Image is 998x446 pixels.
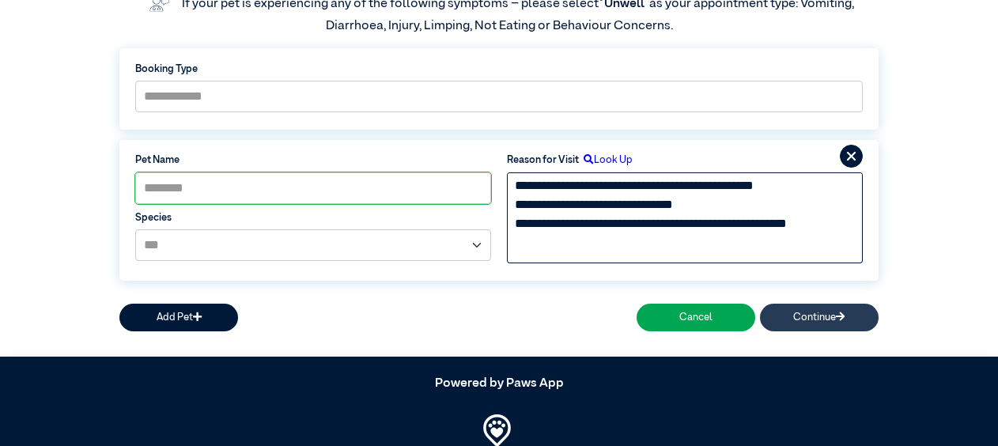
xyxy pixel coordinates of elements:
button: Add Pet [119,304,238,331]
label: Look Up [579,153,633,168]
button: Continue [760,304,879,331]
h5: Powered by Paws App [119,376,879,391]
button: Cancel [637,304,755,331]
label: Species [135,210,491,225]
label: Booking Type [135,62,863,77]
label: Pet Name [135,153,491,168]
label: Reason for Visit [507,153,579,168]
